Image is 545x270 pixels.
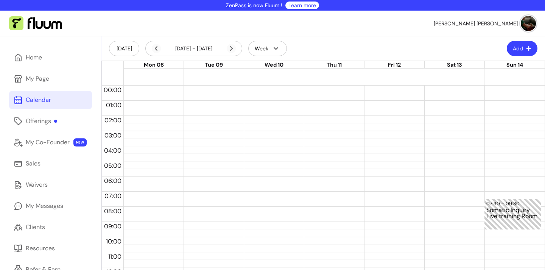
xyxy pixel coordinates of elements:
span: 03:00 [103,131,123,139]
button: Add [507,41,537,56]
span: 01:00 [104,101,123,109]
div: 07:30 – 09:30Somatic Inquiry Live training Room [484,199,541,229]
button: Tue 09 [205,61,223,69]
span: Mon 08 [144,61,164,68]
a: My Co-Founder NEW [9,133,92,151]
span: 06:00 [102,177,123,185]
button: Wed 10 [265,61,283,69]
button: Sun 14 [506,61,523,69]
img: avatar [521,16,536,31]
span: 09:00 [102,222,123,230]
button: Sat 13 [447,61,462,69]
div: Clients [26,223,45,232]
a: Sales [9,155,92,173]
a: Calendar [9,91,92,109]
span: Tue 09 [205,61,223,68]
div: My Messages [26,201,63,211]
img: Fluum Logo [9,16,62,31]
span: Sat 13 [447,61,462,68]
span: 08:00 [102,207,123,215]
span: 04:00 [102,147,123,155]
span: 05:00 [102,162,123,170]
div: [DATE] - [DATE] [152,44,236,53]
span: 07:00 [103,192,123,200]
span: 11:00 [106,253,123,261]
p: ZenPass is now Fluum ! [226,2,282,9]
span: 00:00 [102,86,123,94]
a: My Page [9,70,92,88]
a: Resources [9,239,92,258]
span: Sun 14 [506,61,523,68]
div: Offerings [26,117,57,126]
button: Mon 08 [144,61,164,69]
button: Week [248,41,287,56]
a: Waivers [9,176,92,194]
a: Clients [9,218,92,236]
span: [PERSON_NAME] [PERSON_NAME] [434,20,518,27]
span: NEW [73,138,87,147]
div: Somatic Inquiry Live training Room [486,207,539,229]
div: My Co-Founder [26,138,70,147]
div: Home [26,53,42,62]
span: Thu 11 [327,61,342,68]
button: Thu 11 [327,61,342,69]
div: Waivers [26,180,48,189]
button: avatar[PERSON_NAME] [PERSON_NAME] [434,16,536,31]
span: Wed 10 [265,61,283,68]
div: Sales [26,159,40,168]
span: 02:00 [103,116,123,124]
a: Home [9,48,92,67]
a: Learn more [288,2,316,9]
div: 07:30 – 09:30 [486,200,522,207]
button: Fri 12 [388,61,401,69]
div: My Page [26,74,49,83]
button: [DATE] [109,41,139,56]
a: My Messages [9,197,92,215]
div: Resources [26,244,55,253]
div: Calendar [26,95,51,105]
a: Offerings [9,112,92,130]
span: 10:00 [104,237,123,245]
span: Fri 12 [388,61,401,68]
